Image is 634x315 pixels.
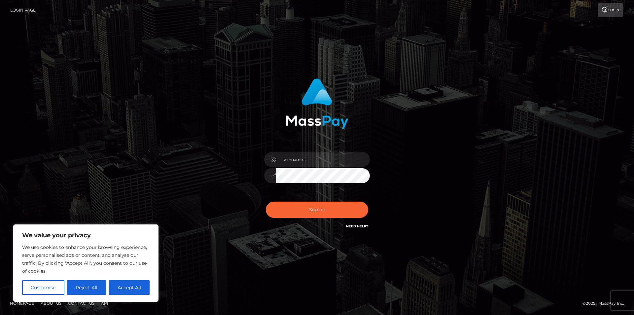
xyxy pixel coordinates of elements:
[7,298,37,308] a: Homepage
[22,243,150,275] p: We use cookies to enhance your browsing experience, serve personalised ads or content, and analys...
[98,298,111,308] a: API
[22,280,64,295] button: Customise
[65,298,97,308] a: Contact Us
[109,280,150,295] button: Accept All
[22,231,150,239] p: We value your privacy
[276,152,370,167] input: Username...
[266,202,368,218] button: Sign in
[10,3,36,17] a: Login Page
[346,224,368,228] a: Need Help?
[582,300,629,307] div: © 2025 , MassPay Inc.
[38,298,64,308] a: About Us
[13,224,158,302] div: We value your privacy
[598,3,623,17] a: Login
[286,78,348,129] img: MassPay Login
[67,280,106,295] button: Reject All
